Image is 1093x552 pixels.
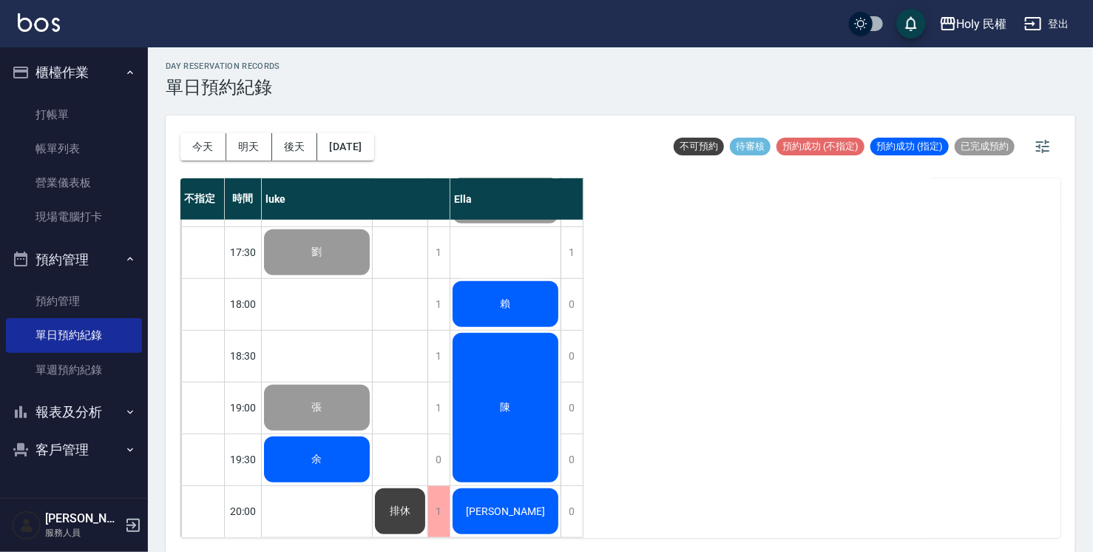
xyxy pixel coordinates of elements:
[225,434,262,485] div: 19:30
[309,246,325,259] span: 劉
[561,486,583,537] div: 0
[463,505,548,517] span: [PERSON_NAME]
[427,486,450,537] div: 1
[12,511,41,540] img: Person
[6,284,142,318] a: 預約管理
[427,383,450,434] div: 1
[561,279,583,330] div: 0
[730,140,771,153] span: 待審核
[6,98,142,132] a: 打帳單
[6,240,142,279] button: 預約管理
[561,383,583,434] div: 0
[225,330,262,382] div: 18:30
[427,227,450,278] div: 1
[309,453,325,466] span: 余
[225,226,262,278] div: 17:30
[674,140,724,153] span: 不可預約
[561,434,583,485] div: 0
[427,279,450,330] div: 1
[225,485,262,537] div: 20:00
[45,526,121,539] p: 服務人員
[957,15,1007,33] div: Holy 民權
[427,434,450,485] div: 0
[6,132,142,166] a: 帳單列表
[6,53,142,92] button: 櫃檯作業
[226,133,272,161] button: 明天
[498,401,514,414] span: 陳
[45,511,121,526] h5: [PERSON_NAME]
[776,140,864,153] span: 預約成功 (不指定)
[427,331,450,382] div: 1
[387,505,413,518] span: 排休
[317,133,373,161] button: [DATE]
[1018,10,1075,38] button: 登出
[498,297,514,311] span: 賴
[896,9,926,38] button: save
[262,178,450,220] div: luke
[6,318,142,352] a: 單日預約紀錄
[225,382,262,434] div: 19:00
[6,200,142,234] a: 現場電腦打卡
[225,178,262,220] div: 時間
[870,140,949,153] span: 預約成功 (指定)
[166,61,280,71] h2: day Reservation records
[6,353,142,387] a: 單週預約紀錄
[6,431,142,469] button: 客戶管理
[225,278,262,330] div: 18:00
[450,178,583,220] div: Ella
[561,227,583,278] div: 1
[18,13,60,32] img: Logo
[933,9,1013,39] button: Holy 民權
[6,166,142,200] a: 營業儀表板
[180,178,225,220] div: 不指定
[272,133,318,161] button: 後天
[955,140,1015,153] span: 已完成預約
[166,77,280,98] h3: 單日預約紀錄
[309,401,325,414] span: 張
[6,393,142,431] button: 報表及分析
[561,331,583,382] div: 0
[180,133,226,161] button: 今天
